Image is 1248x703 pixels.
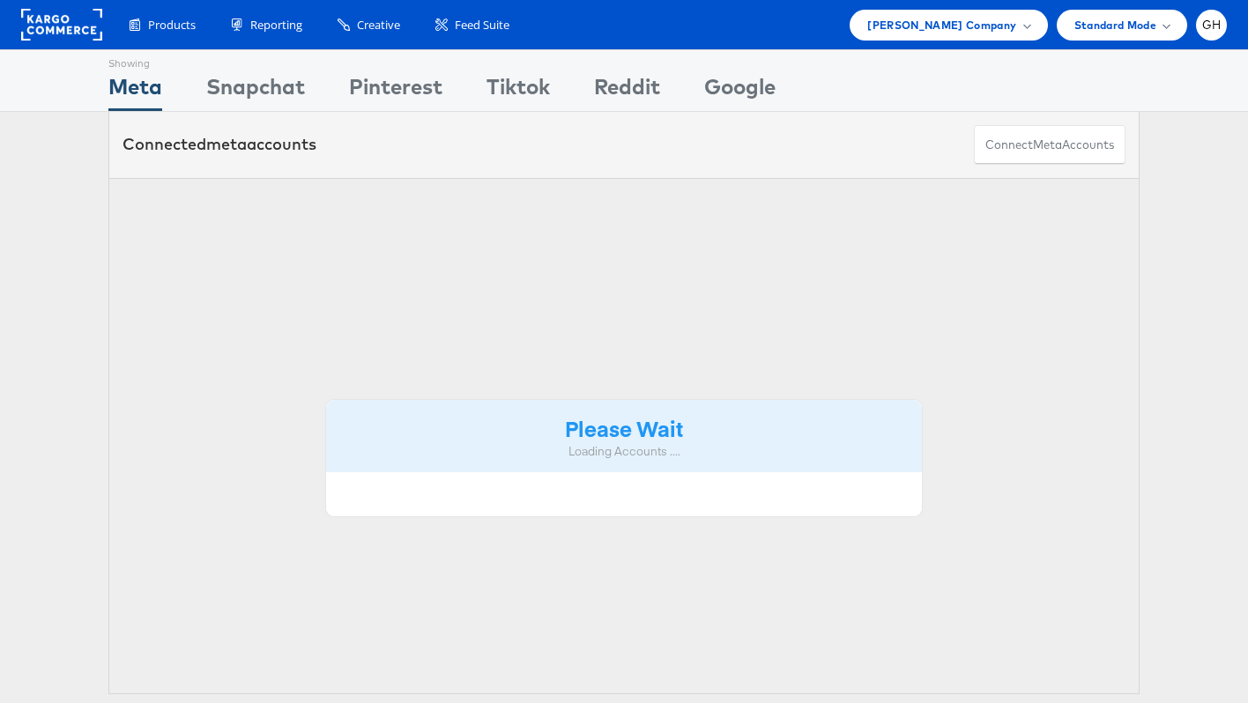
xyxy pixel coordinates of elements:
[339,443,909,460] div: Loading Accounts ....
[974,125,1125,165] button: ConnectmetaAccounts
[123,133,316,156] div: Connected accounts
[1033,137,1062,153] span: meta
[1074,16,1156,34] span: Standard Mode
[1202,19,1222,31] span: GH
[487,71,550,111] div: Tiktok
[704,71,776,111] div: Google
[250,17,302,33] span: Reporting
[108,50,162,71] div: Showing
[206,71,305,111] div: Snapchat
[148,17,196,33] span: Products
[594,71,660,111] div: Reddit
[206,134,247,154] span: meta
[867,16,1016,34] span: [PERSON_NAME] Company
[108,71,162,111] div: Meta
[357,17,400,33] span: Creative
[455,17,509,33] span: Feed Suite
[349,71,442,111] div: Pinterest
[565,413,683,442] strong: Please Wait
